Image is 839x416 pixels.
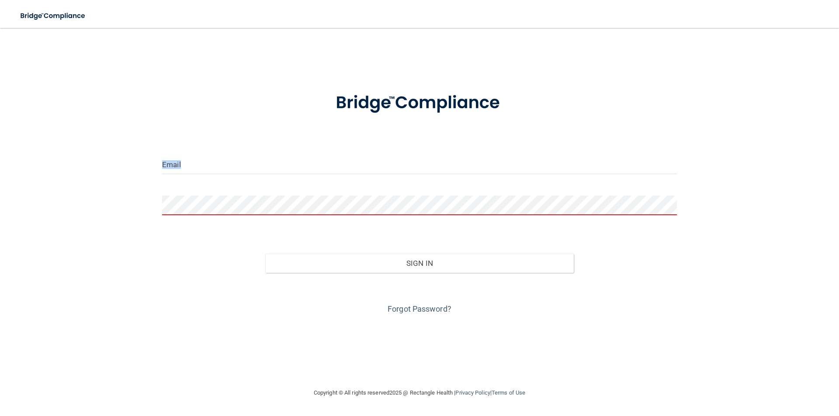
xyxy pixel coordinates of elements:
a: Terms of Use [492,389,525,396]
button: Sign In [265,254,574,273]
a: Forgot Password? [388,304,451,313]
div: Copyright © All rights reserved 2025 @ Rectangle Health | | [260,379,579,407]
img: bridge_compliance_login_screen.278c3ca4.svg [318,80,521,126]
a: Privacy Policy [455,389,490,396]
input: Email [162,155,677,174]
img: bridge_compliance_login_screen.278c3ca4.svg [13,7,94,25]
